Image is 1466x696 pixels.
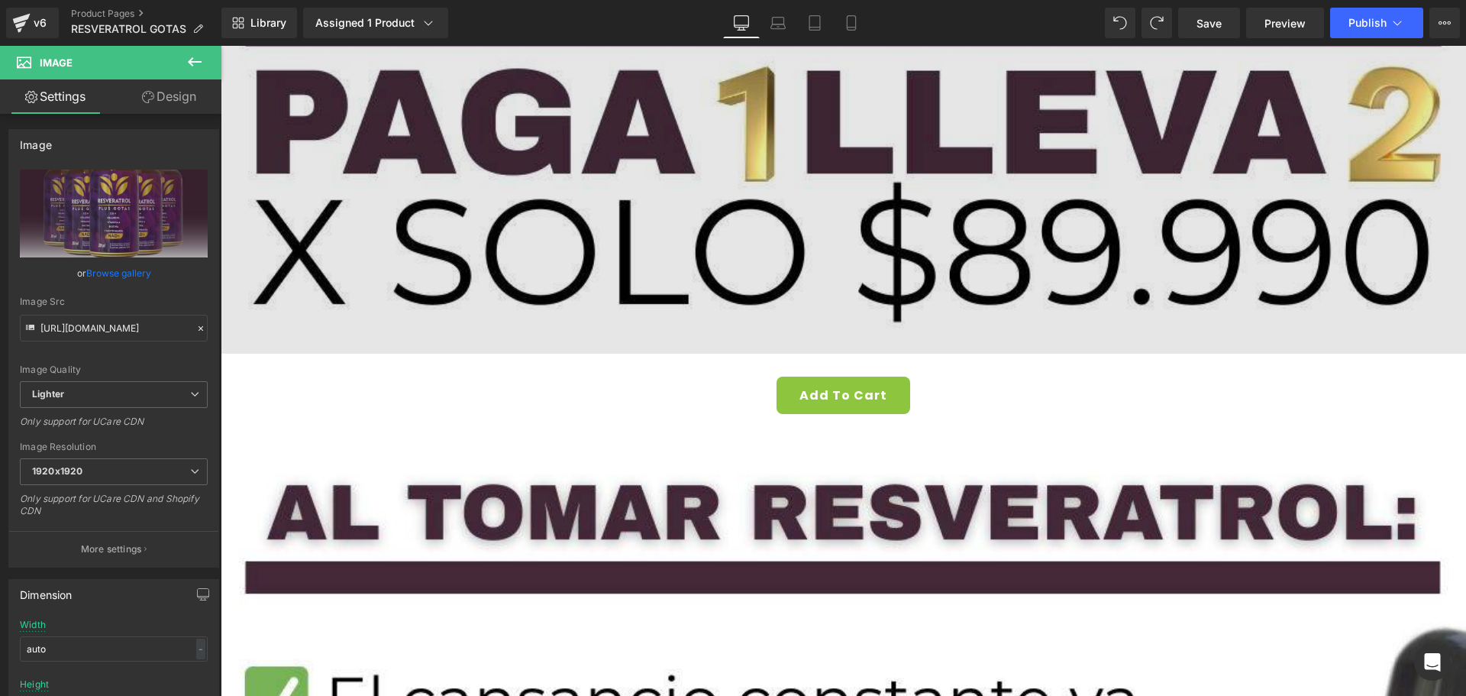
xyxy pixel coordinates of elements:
div: Image Src [20,296,208,307]
button: Publish [1330,8,1423,38]
div: Image Resolution [20,442,208,452]
a: Product Pages [71,8,221,20]
button: More settings [9,531,218,567]
span: Add To Cart [579,341,667,358]
span: Image [40,57,73,69]
div: Height [20,679,49,690]
a: Preview [1246,8,1324,38]
a: Browse gallery [86,260,151,286]
span: RESVERATROL GOTAS [71,23,186,35]
div: or [20,265,208,281]
div: Width [20,620,46,630]
b: Lighter [32,388,64,400]
input: Link [20,315,208,342]
span: Library [250,16,286,30]
button: Undo [1105,8,1135,38]
button: More [1429,8,1460,38]
div: Image Quality [20,364,208,375]
a: Mobile [833,8,870,38]
div: - [196,639,205,659]
div: Only support for UCare CDN and Shopify CDN [20,493,208,527]
a: New Library [221,8,297,38]
div: v6 [31,13,50,33]
div: Open Intercom Messenger [1414,644,1451,681]
div: Only support for UCare CDN [20,416,208,438]
a: v6 [6,8,59,38]
span: Publish [1348,17,1387,29]
span: Save [1196,15,1222,31]
a: Tablet [796,8,833,38]
b: 1920x1920 [32,465,82,477]
div: Image [20,130,52,151]
button: Add To Cart [556,331,689,368]
div: Assigned 1 Product [315,15,436,31]
button: Redo [1141,8,1172,38]
a: Design [114,79,224,114]
a: Laptop [760,8,796,38]
p: More settings [81,542,142,556]
a: Desktop [723,8,760,38]
input: auto [20,636,208,662]
div: Dimension [20,580,73,601]
span: Preview [1264,15,1306,31]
